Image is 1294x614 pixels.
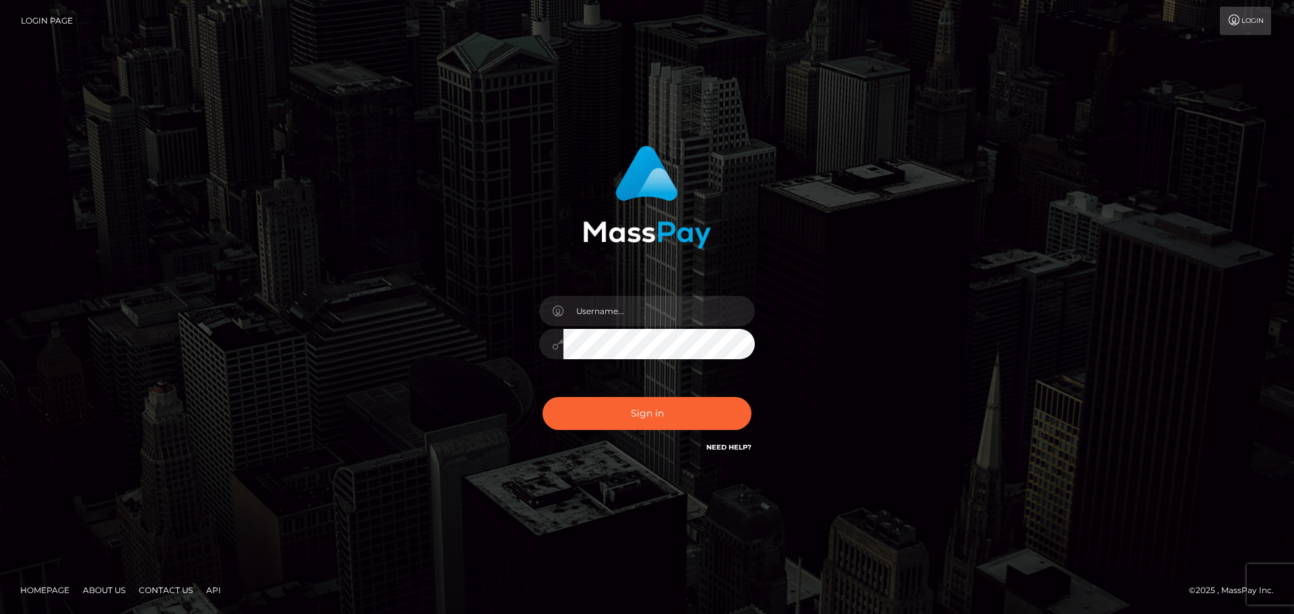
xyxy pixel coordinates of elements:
img: MassPay Login [583,146,711,249]
a: Need Help? [706,443,751,452]
a: About Us [78,580,131,601]
button: Sign in [543,397,751,430]
a: Login Page [21,7,73,35]
a: API [201,580,226,601]
a: Homepage [15,580,75,601]
input: Username... [563,296,755,326]
div: © 2025 , MassPay Inc. [1189,583,1284,598]
a: Login [1220,7,1271,35]
a: Contact Us [133,580,198,601]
